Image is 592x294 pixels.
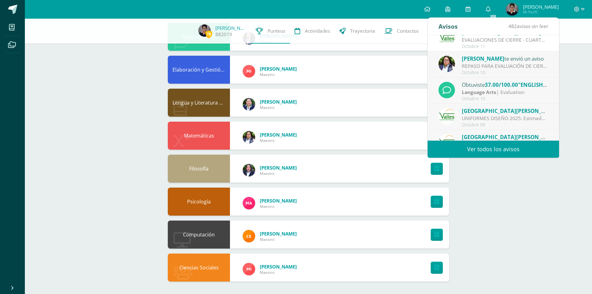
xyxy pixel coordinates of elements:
[260,99,297,105] a: [PERSON_NAME]
[260,138,297,143] span: Maestro
[168,254,230,282] div: Ciencias Sociales
[260,204,297,209] span: Maestro
[243,230,255,242] img: cc2a7f1041ad554c6209babbe1ad6d28.png
[268,28,285,34] span: Punteos
[290,19,335,44] a: Actividades
[215,31,232,38] a: 882019
[243,263,255,275] img: bcb5d855c5dab1d02cc8bcea50869bf4.png
[438,108,455,124] img: 94564fe4cf850d796e68e37240ca284b.png
[428,141,559,158] a: Ver todos los avisos
[260,66,297,72] a: [PERSON_NAME]
[260,237,297,242] span: Maestro
[506,3,518,16] img: ef83a08e963396c0135b072d2a8eea24.png
[462,122,548,128] div: Octubre 09
[462,133,559,141] span: [GEOGRAPHIC_DATA][PERSON_NAME]
[168,188,230,216] div: Psicología
[168,89,230,117] div: Lengua y Literatura Universal
[462,81,548,89] div: Obtuviste en
[462,89,548,96] div: | Evaluation
[251,19,290,44] a: Punteos
[508,23,548,30] span: avisos sin leer
[397,28,419,34] span: Contactos
[205,30,212,38] span: 78
[462,36,548,44] div: EVALUACIONES DE CIERRE - CUARTO BACHILLERATO: 📢 EVALUACIONES DE CIERRE Queridos alumnos, les comp...
[260,132,297,138] a: [PERSON_NAME]
[215,25,246,31] a: [PERSON_NAME]
[462,107,548,115] div: te envió un aviso
[508,23,517,30] span: 482
[438,134,455,151] img: 94564fe4cf850d796e68e37240ca284b.png
[243,98,255,110] img: 7c69af67f35011c215e125924d43341a.png
[462,55,504,62] span: [PERSON_NAME]
[260,171,297,176] span: Maestro
[168,56,230,84] div: Elaboración y Gestión de Proyectos
[462,107,559,114] span: [GEOGRAPHIC_DATA][PERSON_NAME]
[243,164,255,176] img: ee34ef986f03f45fc2392d0669348478.png
[485,81,518,88] span: 37.00/100.00
[168,221,230,249] div: Computación
[335,19,380,44] a: Trayectoria
[462,44,548,49] div: Octubre 11
[243,65,255,77] img: bcb5d855c5dab1d02cc8bcea50869bf4.png
[243,197,255,209] img: a8385ae7020070dbc8f801ebe82fbf1a.png
[462,115,548,122] div: UNIFORMES DISEÑO 2025: Estimados padres de familia: Reciban un cordial saludo. Ante la inquietud ...
[438,18,458,35] div: Avisos
[462,96,548,101] div: Octubre 10
[260,231,297,237] a: [PERSON_NAME]
[243,131,255,143] img: c7456b1c7483b5bc980471181b9518ab.png
[462,133,548,141] div: te envió un aviso
[462,70,548,75] div: Octubre 10
[198,24,211,37] img: ef83a08e963396c0135b072d2a8eea24.png
[462,63,548,70] div: REPASO PARA EVALUACIÓN DE CIERRE: El repaso para la evaluación de cierre ya está habilitado desde...
[523,9,559,15] span: Mi Perfil
[438,56,455,72] img: c7456b1c7483b5bc980471181b9518ab.png
[438,30,455,46] img: 94564fe4cf850d796e68e37240ca284b.png
[305,28,330,34] span: Actividades
[260,264,297,270] a: [PERSON_NAME]
[260,72,297,77] span: Maestro
[168,155,230,183] div: Filosofía
[350,28,375,34] span: Trayectoria
[260,165,297,171] a: [PERSON_NAME]
[462,89,496,96] strong: Language Arts
[380,19,423,44] a: Contactos
[260,270,297,275] span: Maestro
[260,198,297,204] a: [PERSON_NAME]
[523,4,559,10] span: [PERSON_NAME]
[168,122,230,150] div: Matemáticas
[260,105,297,110] span: Maestro
[462,54,548,63] div: te envió un aviso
